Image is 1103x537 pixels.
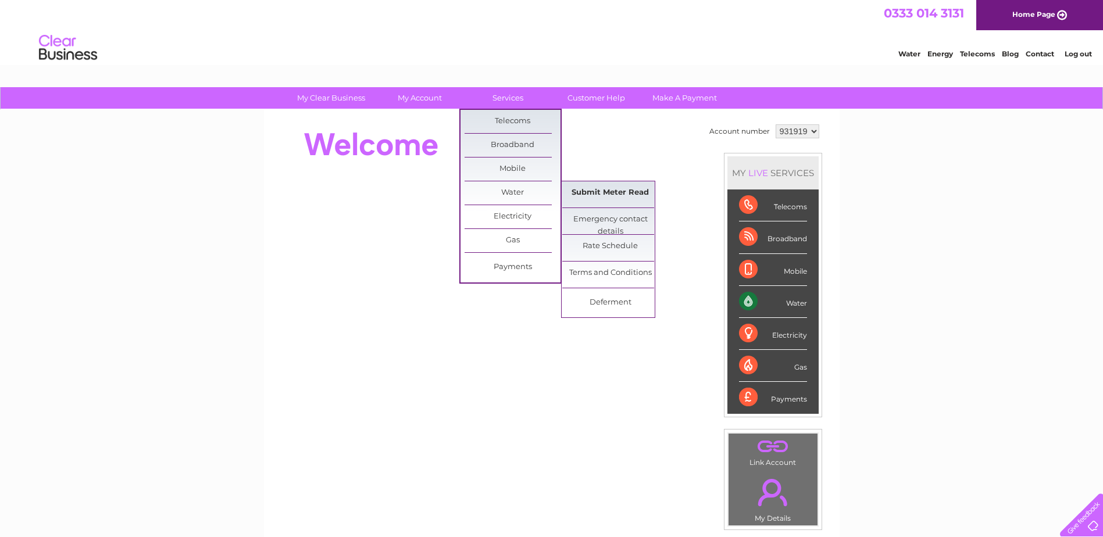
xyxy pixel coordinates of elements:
div: LIVE [746,167,770,178]
div: Electricity [739,318,807,350]
a: Contact [1026,49,1054,58]
a: My Account [372,87,467,109]
a: Blog [1002,49,1019,58]
a: My Clear Business [283,87,379,109]
a: Water [898,49,920,58]
div: Telecoms [739,189,807,221]
a: Deferment [562,291,658,314]
a: Telecoms [960,49,995,58]
a: Telecoms [465,110,561,133]
td: Account number [706,121,773,141]
div: Mobile [739,254,807,286]
a: Rate Schedule [562,235,658,258]
td: Link Account [728,433,818,470]
div: Broadband [739,221,807,253]
div: Gas [739,350,807,382]
a: . [731,436,815,457]
a: Customer Help [548,87,644,109]
a: Payments [465,256,561,279]
div: MY SERVICES [727,156,819,189]
div: Payments [739,382,807,413]
div: Clear Business is a trading name of Verastar Limited (registered in [GEOGRAPHIC_DATA] No. 3667643... [277,6,827,56]
a: Log out [1065,49,1092,58]
a: Gas [465,229,561,252]
a: Terms and Conditions [562,262,658,285]
a: Water [465,181,561,205]
a: Services [460,87,556,109]
a: Energy [927,49,953,58]
img: logo.png [38,30,98,66]
a: Submit Meter Read [562,181,658,205]
a: 0333 014 3131 [884,6,964,20]
div: Water [739,286,807,318]
td: My Details [728,469,818,526]
a: Broadband [465,134,561,157]
a: Emergency contact details [562,208,658,231]
a: . [731,472,815,513]
a: Mobile [465,157,561,181]
a: Electricity [465,205,561,228]
a: Make A Payment [637,87,733,109]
